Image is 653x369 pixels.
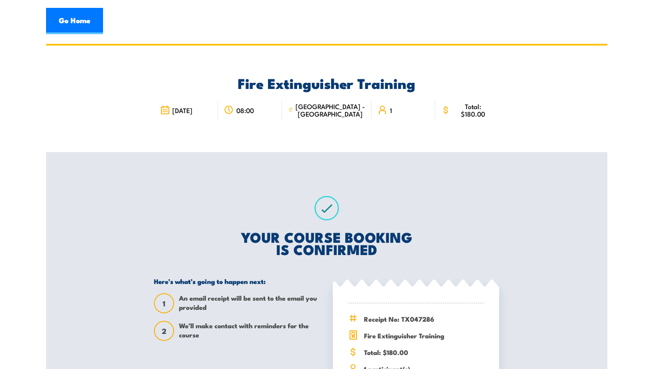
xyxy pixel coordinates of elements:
span: 2 [155,326,173,336]
span: Total: $180.00 [453,103,493,117]
h5: Here’s what’s going to happen next: [154,277,320,285]
span: Receipt No: TX047286 [364,314,484,324]
h2: Fire Extinguisher Training [154,77,499,89]
span: Total: $180.00 [364,347,484,357]
span: 08:00 [236,106,254,114]
span: We’ll make contact with reminders for the course [179,321,320,341]
span: [DATE] [172,106,193,114]
span: [GEOGRAPHIC_DATA] - [GEOGRAPHIC_DATA] [296,103,365,117]
span: An email receipt will be sent to the email you provided [179,293,320,313]
span: Fire Extinguisher Training [364,330,484,341]
a: Go Home [46,8,103,34]
span: 1 [155,299,173,308]
span: 1 [390,106,392,114]
h2: YOUR COURSE BOOKING IS CONFIRMED [154,231,499,255]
